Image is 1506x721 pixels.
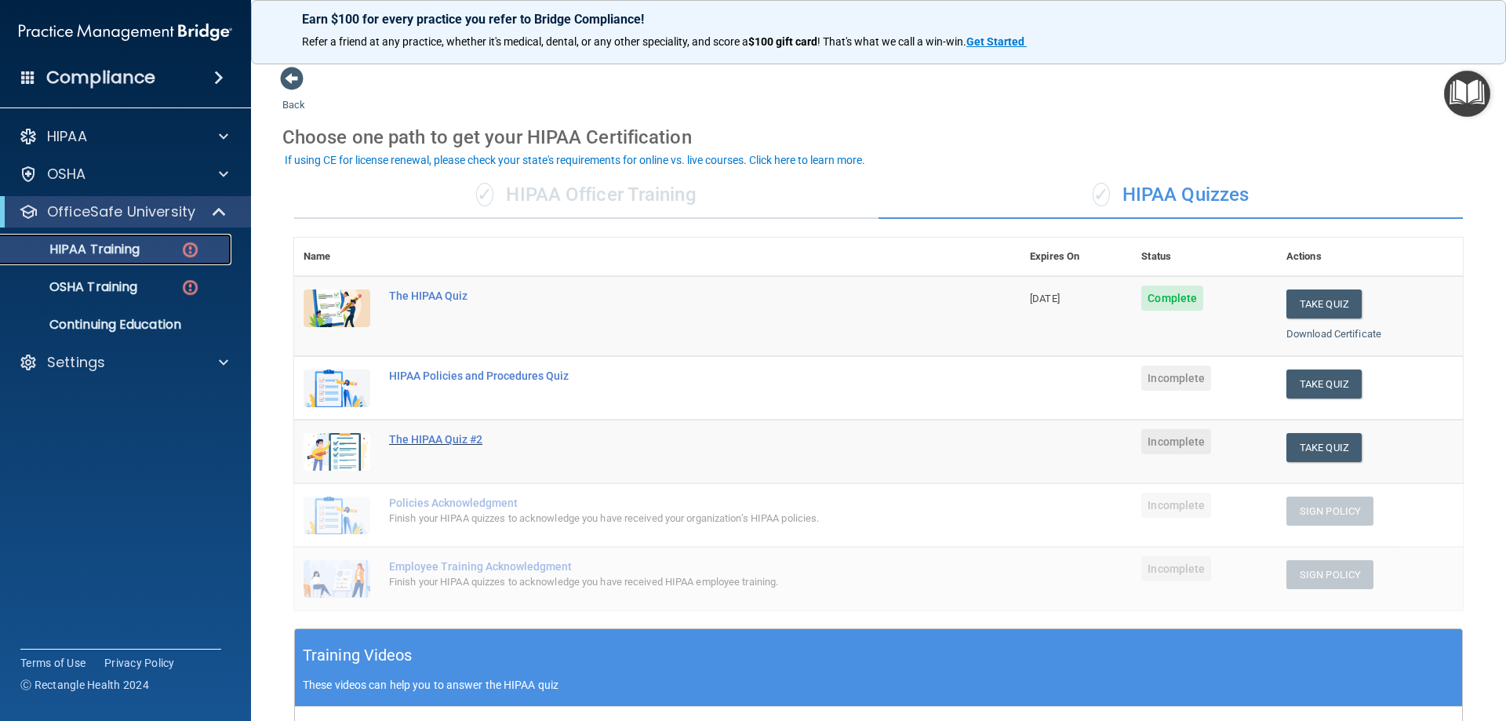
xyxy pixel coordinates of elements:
[47,127,87,146] p: HIPAA
[19,127,228,146] a: HIPAA
[285,155,865,166] div: If using CE for license renewal, please check your state's requirements for online vs. live cours...
[294,172,878,219] div: HIPAA Officer Training
[1141,366,1211,391] span: Incomplete
[20,677,149,693] span: Ⓒ Rectangle Health 2024
[46,67,155,89] h4: Compliance
[389,509,942,528] div: Finish your HIPAA quizzes to acknowledge you have received your organization’s HIPAA policies.
[47,165,86,184] p: OSHA
[1277,238,1463,276] th: Actions
[1141,429,1211,454] span: Incomplete
[19,202,227,221] a: OfficeSafe University
[302,12,1455,27] p: Earn $100 for every practice you refer to Bridge Compliance!
[10,279,137,295] p: OSHA Training
[282,115,1475,160] div: Choose one path to get your HIPAA Certification
[389,433,942,446] div: The HIPAA Quiz #2
[19,16,232,48] img: PMB logo
[748,35,817,48] strong: $100 gift card
[1286,289,1362,319] button: Take Quiz
[1141,556,1211,581] span: Incomplete
[966,35,1024,48] strong: Get Started
[1030,293,1060,304] span: [DATE]
[19,353,228,372] a: Settings
[389,370,942,382] div: HIPAA Policies and Procedures Quiz
[817,35,966,48] span: ! That's what we call a win-win.
[294,238,380,276] th: Name
[47,353,105,372] p: Settings
[1286,497,1373,526] button: Sign Policy
[303,679,1454,691] p: These videos can help you to answer the HIPAA quiz
[10,242,140,257] p: HIPAA Training
[1132,238,1277,276] th: Status
[878,172,1463,219] div: HIPAA Quizzes
[1141,493,1211,518] span: Incomplete
[389,497,942,509] div: Policies Acknowledgment
[389,560,942,573] div: Employee Training Acknowledgment
[966,35,1027,48] a: Get Started
[180,278,200,297] img: danger-circle.6113f641.png
[180,240,200,260] img: danger-circle.6113f641.png
[47,202,195,221] p: OfficeSafe University
[20,655,85,671] a: Terms of Use
[1286,433,1362,462] button: Take Quiz
[1444,71,1490,117] button: Open Resource Center
[282,80,305,111] a: Back
[1286,370,1362,399] button: Take Quiz
[302,35,748,48] span: Refer a friend at any practice, whether it's medical, dental, or any other speciality, and score a
[389,289,942,302] div: The HIPAA Quiz
[476,183,493,206] span: ✓
[10,317,224,333] p: Continuing Education
[1020,238,1132,276] th: Expires On
[1286,560,1373,589] button: Sign Policy
[389,573,942,592] div: Finish your HIPAA quizzes to acknowledge you have received HIPAA employee training.
[282,152,868,168] button: If using CE for license renewal, please check your state's requirements for online vs. live cours...
[19,165,228,184] a: OSHA
[1286,328,1381,340] a: Download Certificate
[1141,286,1203,311] span: Complete
[1093,183,1110,206] span: ✓
[303,642,413,669] h5: Training Videos
[104,655,175,671] a: Privacy Policy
